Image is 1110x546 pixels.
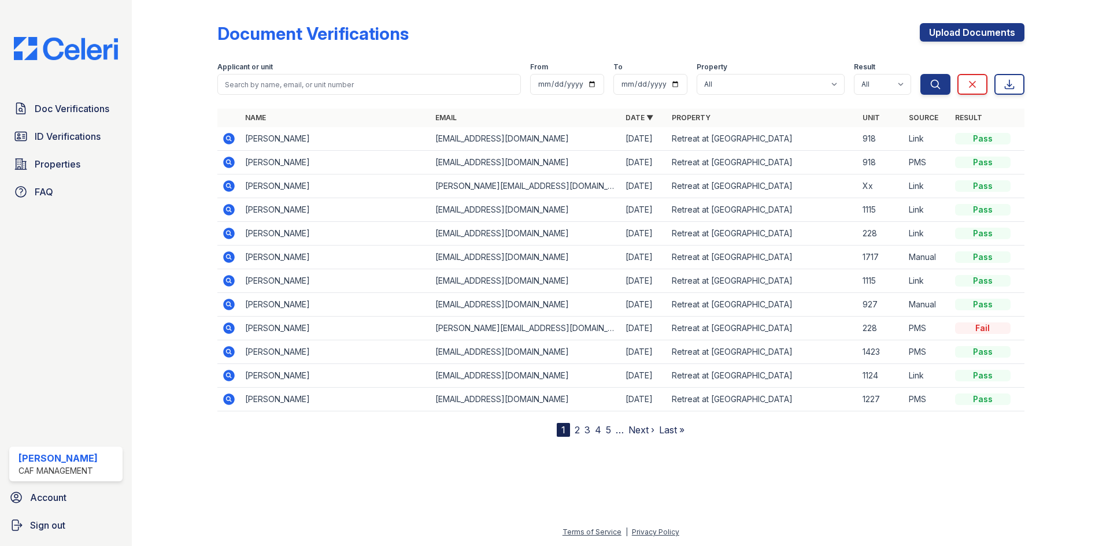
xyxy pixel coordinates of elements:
td: [EMAIL_ADDRESS][DOMAIN_NAME] [431,127,621,151]
td: [DATE] [621,246,667,269]
td: [PERSON_NAME] [240,269,431,293]
div: Document Verifications [217,23,409,44]
td: Retreat at [GEOGRAPHIC_DATA] [667,293,857,317]
td: 228 [858,317,904,340]
td: [EMAIL_ADDRESS][DOMAIN_NAME] [431,246,621,269]
span: ID Verifications [35,129,101,143]
span: FAQ [35,185,53,199]
label: Result [854,62,875,72]
td: PMS [904,340,950,364]
td: Retreat at [GEOGRAPHIC_DATA] [667,364,857,388]
a: Last » [659,424,684,436]
td: Retreat at [GEOGRAPHIC_DATA] [667,246,857,269]
div: Pass [955,157,1011,168]
td: [PERSON_NAME] [240,174,431,198]
td: Retreat at [GEOGRAPHIC_DATA] [667,127,857,151]
a: ID Verifications [9,125,123,148]
span: Properties [35,157,80,171]
div: Pass [955,133,1011,144]
td: [DATE] [621,340,667,364]
td: Retreat at [GEOGRAPHIC_DATA] [667,198,857,222]
td: Link [904,222,950,246]
td: PMS [904,317,950,340]
td: [PERSON_NAME][EMAIL_ADDRESS][DOMAIN_NAME] [431,317,621,340]
td: [PERSON_NAME] [240,198,431,222]
a: Terms of Service [563,528,621,536]
td: Retreat at [GEOGRAPHIC_DATA] [667,340,857,364]
label: To [613,62,623,72]
td: Xx [858,174,904,198]
img: CE_Logo_Blue-a8612792a0a2168367f1c8372b55b34899dd931a85d93a1a3d3e32e68fde9ad4.png [5,37,127,60]
td: [PERSON_NAME] [240,127,431,151]
div: Fail [955,322,1011,334]
div: Pass [955,299,1011,310]
td: 1115 [858,198,904,222]
div: CAF Management [18,465,98,477]
td: [DATE] [621,151,667,174]
a: 3 [584,424,590,436]
td: [DATE] [621,364,667,388]
div: [PERSON_NAME] [18,451,98,465]
td: 918 [858,151,904,174]
a: Properties [9,153,123,176]
td: Retreat at [GEOGRAPHIC_DATA] [667,269,857,293]
span: … [616,423,624,437]
td: Link [904,127,950,151]
td: Link [904,364,950,388]
td: [PERSON_NAME] [240,151,431,174]
td: [PERSON_NAME] [240,222,431,246]
span: Account [30,491,66,504]
td: [PERSON_NAME] [240,340,431,364]
a: Name [245,113,266,122]
td: Retreat at [GEOGRAPHIC_DATA] [667,317,857,340]
td: 1227 [858,388,904,411]
a: Account [5,486,127,509]
td: Link [904,174,950,198]
td: [PERSON_NAME] [240,317,431,340]
td: Manual [904,246,950,269]
div: Pass [955,251,1011,263]
td: Manual [904,293,950,317]
td: [DATE] [621,388,667,411]
td: Retreat at [GEOGRAPHIC_DATA] [667,222,857,246]
span: Doc Verifications [35,102,109,116]
label: Property [697,62,727,72]
td: 918 [858,127,904,151]
td: [DATE] [621,198,667,222]
input: Search by name, email, or unit number [217,74,521,95]
td: [EMAIL_ADDRESS][DOMAIN_NAME] [431,222,621,246]
td: [PERSON_NAME] [240,246,431,269]
td: Retreat at [GEOGRAPHIC_DATA] [667,388,857,411]
label: From [530,62,548,72]
td: 1115 [858,269,904,293]
a: Upload Documents [920,23,1024,42]
a: Doc Verifications [9,97,123,120]
a: Next › [628,424,654,436]
td: 228 [858,222,904,246]
div: Pass [955,370,1011,381]
td: [EMAIL_ADDRESS][DOMAIN_NAME] [431,198,621,222]
td: [EMAIL_ADDRESS][DOMAIN_NAME] [431,293,621,317]
td: [DATE] [621,269,667,293]
div: Pass [955,204,1011,216]
a: Source [909,113,938,122]
a: 2 [575,424,580,436]
td: 1423 [858,340,904,364]
td: 927 [858,293,904,317]
td: [EMAIL_ADDRESS][DOMAIN_NAME] [431,269,621,293]
div: Pass [955,180,1011,192]
label: Applicant or unit [217,62,273,72]
td: [DATE] [621,127,667,151]
a: 4 [595,424,601,436]
a: Email [435,113,457,122]
td: [EMAIL_ADDRESS][DOMAIN_NAME] [431,388,621,411]
a: FAQ [9,180,123,203]
td: [EMAIL_ADDRESS][DOMAIN_NAME] [431,340,621,364]
td: Link [904,269,950,293]
div: | [626,528,628,536]
td: PMS [904,388,950,411]
a: Privacy Policy [632,528,679,536]
td: [DATE] [621,293,667,317]
div: Pass [955,275,1011,287]
td: [PERSON_NAME] [240,293,431,317]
